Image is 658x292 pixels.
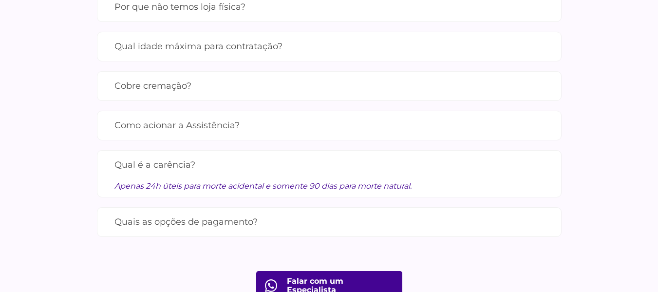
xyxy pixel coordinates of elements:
[114,78,544,95] label: Cobre cremação?
[114,38,544,55] label: Qual idade máxima para contratação?
[265,279,277,292] img: fale com consultor
[114,174,544,191] div: Apenas 24h úteis para morte acidental e somente 90 dias para morte natural.
[114,214,544,231] label: Quais as opções de pagamento?
[114,156,544,174] label: Qual é a carência?
[114,117,544,134] label: Como acionar a Assistência?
